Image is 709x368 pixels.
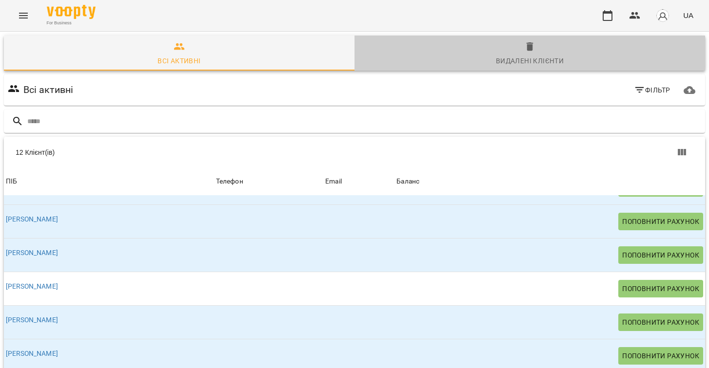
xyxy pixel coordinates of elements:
button: Поповнити рахунок [618,313,703,331]
span: Email [325,176,393,187]
a: [PERSON_NAME] [6,316,58,324]
span: Телефон [216,176,321,187]
button: Вигляд колонок [670,141,693,164]
div: Sort [325,176,342,187]
div: Баланс [396,176,419,187]
div: Видалені клієнти [496,55,564,67]
div: Телефон [216,176,243,187]
span: Баланс [396,176,703,187]
span: Поповнити рахунок [622,249,699,261]
button: Поповнити рахунок [618,347,703,365]
div: Sort [216,176,243,187]
div: ПІБ [6,176,17,187]
span: Поповнити рахунок [622,216,699,227]
img: Voopty Logo [47,5,96,19]
a: [PERSON_NAME] [6,282,58,290]
h6: Всі активні [23,82,74,97]
button: UA [679,6,697,24]
button: Поповнити рахунок [618,280,703,297]
span: Поповнити рахунок [622,350,699,362]
div: Всі активні [158,55,200,67]
span: For Business [47,20,96,26]
button: Поповнити рахунок [618,246,703,264]
span: UA [683,10,693,20]
span: ПІБ [6,176,212,187]
a: [PERSON_NAME] [6,249,58,257]
span: Поповнити рахунок [622,283,699,294]
span: Поповнити рахунок [622,316,699,328]
a: [PERSON_NAME] [6,215,58,223]
a: [PERSON_NAME] [6,350,58,357]
div: 12 Клієнт(ів) [16,147,362,157]
button: Menu [12,4,35,27]
button: Поповнити рахунок [618,213,703,230]
span: Фільтр [634,84,670,96]
button: Фільтр [630,81,674,99]
div: Sort [396,176,419,187]
div: Email [325,176,342,187]
div: Table Toolbar [4,137,705,168]
img: avatar_s.png [656,9,670,22]
div: Sort [6,176,17,187]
